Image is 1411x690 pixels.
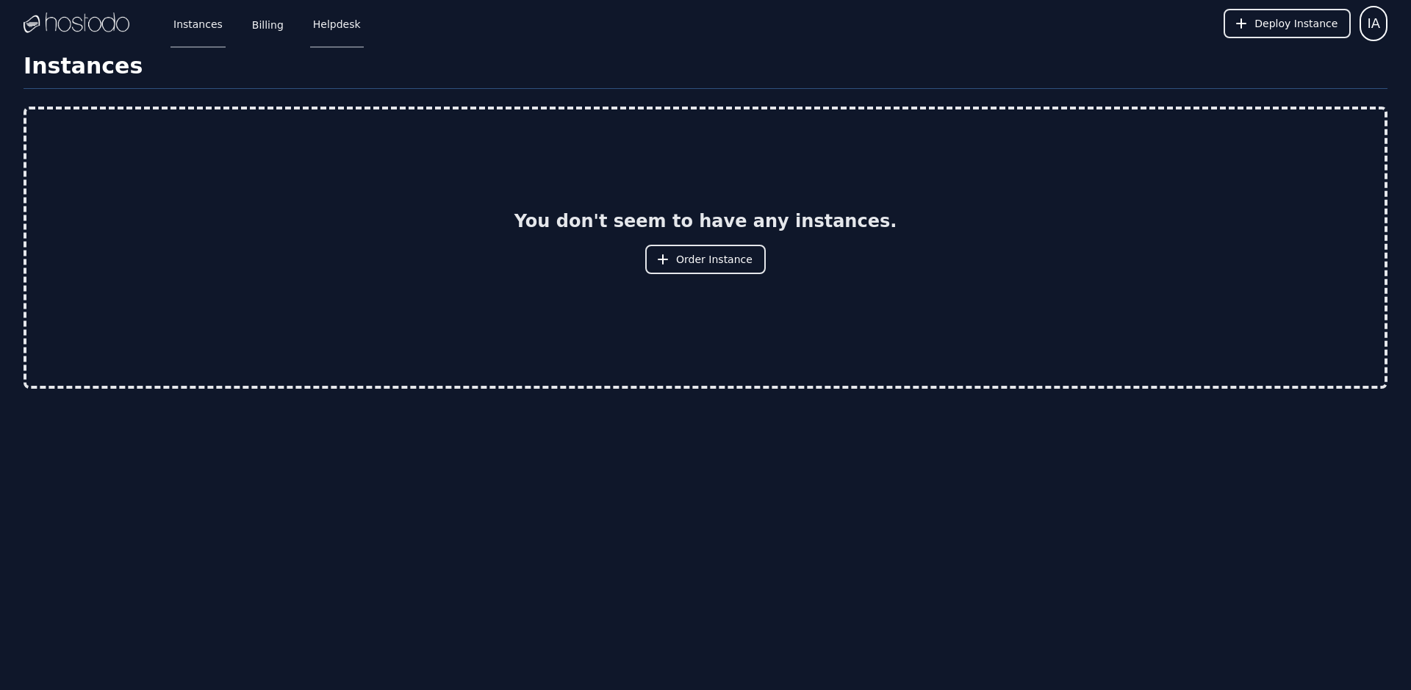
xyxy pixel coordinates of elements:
span: Deploy Instance [1254,16,1338,31]
h1: Instances [24,53,1387,89]
img: Logo [24,12,129,35]
button: User menu [1360,6,1387,41]
button: Deploy Instance [1224,9,1351,38]
button: Order Instance [645,245,766,274]
h2: You don't seem to have any instances. [514,209,897,233]
span: Order Instance [676,252,753,267]
span: IA [1367,13,1380,34]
